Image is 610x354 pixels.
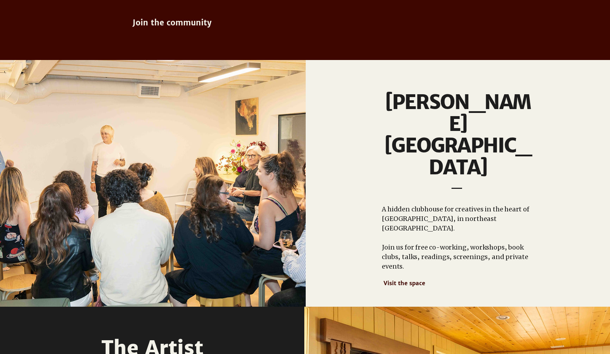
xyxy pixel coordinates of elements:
[132,15,225,30] a: Join the community
[382,276,446,290] a: Visit the space
[382,243,528,270] span: Join us for free co-working, workshops, book clubs, talks, readings, screenings, and private events.
[384,280,425,287] span: Visit the space
[385,90,531,180] span: [PERSON_NAME] [GEOGRAPHIC_DATA]
[382,205,529,232] span: A hidden clubhouse for creatives in the heart of [GEOGRAPHIC_DATA], in northeast [GEOGRAPHIC_DATA].
[132,18,212,28] span: Join the community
